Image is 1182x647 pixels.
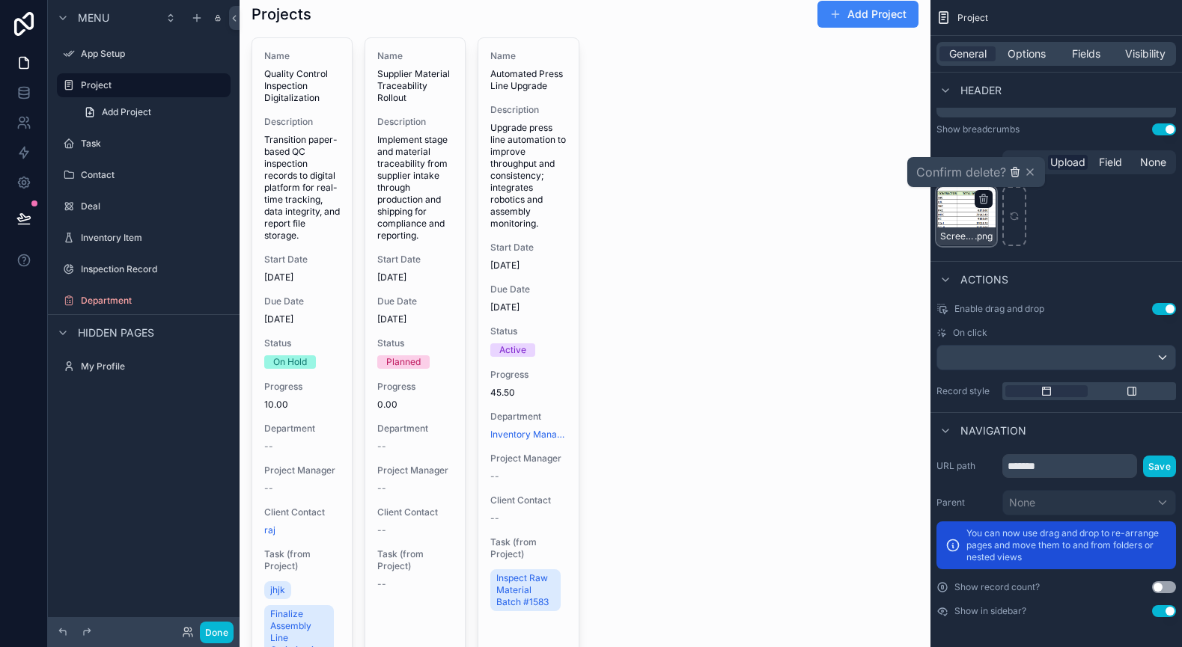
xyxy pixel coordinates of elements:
span: Actions [960,272,1008,287]
span: Upload [1050,155,1085,170]
span: Hidden pages [78,325,154,340]
label: Parent [936,497,996,509]
span: Progress [490,369,566,381]
a: Add Project [75,100,231,124]
h1: Projects [252,4,311,25]
span: Due Date [264,295,340,307]
button: None [1002,490,1176,515]
span: Progress [264,381,340,393]
span: Description [490,104,566,116]
span: Implement stage and material traceability from supplier intake through production and shipping fo... [377,134,453,242]
label: Contact [81,169,228,181]
span: Confirm delete? [916,163,1006,181]
span: Status [490,325,566,337]
span: Transition paper-based QC inspection records to digital platform for real-time tracking, data int... [264,134,340,242]
a: Inventory Item [57,226,231,250]
span: Due Date [490,283,566,295]
span: Due Date [377,295,453,307]
span: [DATE] [264,313,340,325]
span: [DATE] [377,272,453,283]
span: Header [960,83,1002,98]
span: -- [264,441,273,453]
label: Inspection Record [81,263,228,275]
button: Done [200,622,234,643]
p: You can now use drag and drop to re-arrange pages and move them to and from folders or nested views [966,527,1167,563]
span: Menu [78,10,109,25]
label: Department [81,295,228,307]
span: None [1140,155,1166,170]
div: Show breadcrumbs [936,123,1020,135]
span: jhjk [270,584,285,596]
span: Visibility [1125,46,1166,61]
span: 45.50 [490,387,566,399]
span: -- [377,441,386,453]
span: Project [957,12,988,24]
span: -- [377,524,386,536]
label: My Profile [81,361,228,372]
span: Project Manager [264,464,340,476]
span: [DATE] [490,260,566,272]
label: Cover photo [936,156,996,168]
span: Name [377,50,453,62]
div: Planned [386,355,421,369]
button: Save [1143,456,1176,477]
button: Add Project [817,1,919,28]
span: Client Contact [377,506,453,518]
span: [DATE] [377,313,453,325]
label: Show in sidebar? [954,605,1026,617]
span: Enable drag and drop [954,303,1044,315]
label: Project [81,79,222,91]
span: Field [1099,155,1122,170]
a: My Profile [57,355,231,378]
span: -- [490,512,499,524]
span: Fields [1072,46,1100,61]
a: Inspect Raw Material Batch #1583 [490,569,560,611]
a: Department [57,289,231,313]
span: None [1009,495,1035,510]
span: Add Project [102,106,151,118]
span: URL [1015,155,1035,170]
a: raj [264,524,275,536]
span: Start Date [490,242,566,254]
span: Start Date [377,254,453,266]
a: Contact [57,163,231,187]
div: Active [499,343,526,357]
span: Status [264,337,340,349]
a: jhjk [264,581,291,599]
span: Status [377,337,453,349]
a: Task [57,132,231,156]
span: [DATE] [490,301,566,313]
span: Task (from Project) [377,548,453,572]
label: App Setup [81,48,228,60]
span: -- [377,482,386,494]
span: Description [264,116,340,128]
span: Upgrade press line automation to improve throughput and consistency; integrates robotics and asse... [490,122,566,230]
span: 0.00 [377,399,453,411]
span: Client Contact [264,506,340,518]
span: Options [1008,46,1046,61]
div: On Hold [273,355,307,369]
span: Name [264,50,340,62]
span: Navigation [960,423,1026,438]
label: Show record count? [954,581,1040,593]
span: Task (from Project) [490,536,566,560]
span: Project Manager [490,453,566,464]
span: Quality Control Inspection Digitalization [264,68,340,104]
span: Automated Press Line Upgrade [490,68,566,92]
a: Inventory Management [490,429,566,441]
span: 10.00 [264,399,340,411]
a: Project [57,73,231,97]
span: Description [377,116,453,128]
span: Project Manager [377,464,453,476]
span: Supplier Material Traceability Rollout [377,68,453,104]
a: Inspection Record [57,257,231,281]
span: Department [264,423,340,435]
span: Task (from Project) [264,548,340,572]
span: .png [975,230,993,242]
label: Record style [936,385,996,397]
label: Deal [81,200,228,212]
span: -- [377,578,386,590]
label: URL path [936,460,996,472]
